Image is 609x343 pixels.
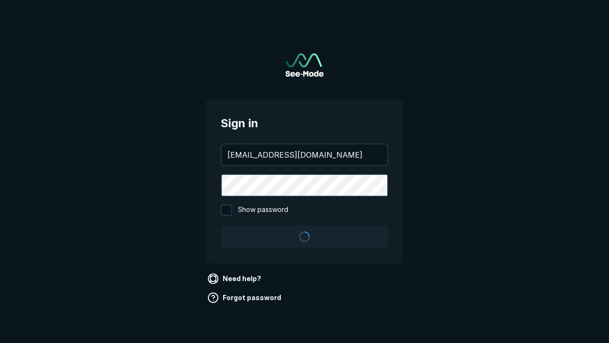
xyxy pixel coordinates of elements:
a: Need help? [206,271,265,286]
a: Go to sign in [285,53,324,77]
span: Sign in [221,115,388,132]
span: Show password [238,204,288,216]
img: See-Mode Logo [285,53,324,77]
a: Forgot password [206,290,285,305]
input: your@email.com [222,144,387,165]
